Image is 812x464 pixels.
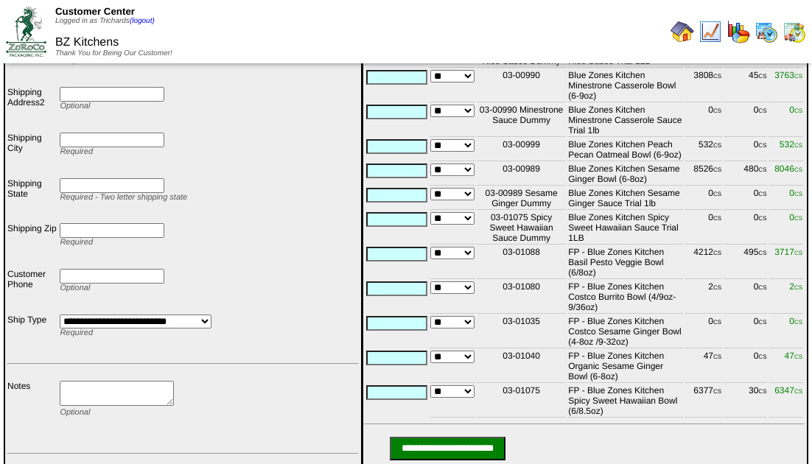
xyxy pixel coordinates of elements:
[758,166,766,173] span: CS
[7,177,57,222] td: Shipping State
[794,388,802,395] span: CS
[60,284,90,292] span: Optional
[7,132,57,176] td: Shipping City
[713,215,721,222] span: CS
[789,316,802,326] span: 0
[7,268,57,312] td: Customer Phone
[477,104,566,137] td: 03-00990 Minestrone Sauce Dummy
[477,211,566,245] td: 03-01075 Spicy Sweet Hawaiian Sauce Dummy
[758,73,766,80] span: CS
[758,142,766,149] span: CS
[60,238,93,247] span: Required
[724,384,767,418] td: 30
[794,319,802,326] span: CS
[685,315,722,348] td: 0
[758,250,766,256] span: CS
[567,315,683,348] td: FP - Blue Zones Kitchen Costco Sesame Ginger Bowl (4-8oz /9-32oz)
[713,191,721,197] span: CS
[567,246,683,279] td: FP - Blue Zones Kitchen Basil Pesto Veggie Bowl (6/8oz)
[794,215,802,222] span: CS
[477,69,566,102] td: 03-00990
[774,247,802,257] span: 3717
[567,281,683,314] td: FP - Blue Zones Kitchen Costco Burrito Bowl (4/9oz-9/36oz)
[477,246,566,279] td: 03-01088
[60,328,93,337] span: Required
[685,350,722,383] td: 47
[567,138,683,161] td: Blue Zones Kitchen Peach Pecan Oatmeal Bowl (6-9oz)
[477,187,566,210] td: 03-00989 Sesame Ginger Dummy
[758,215,766,222] span: CS
[783,20,806,43] img: calendarinout.gif
[685,104,722,137] td: 0
[685,281,722,314] td: 2
[727,20,750,43] img: graph.gif
[6,7,46,56] img: ZoRoCo_Logo(Green%26Foil)%20jpg.webp
[789,105,802,115] span: 0
[60,193,187,202] span: Required - Two letter shipping state
[713,284,721,291] span: CS
[724,138,767,161] td: 0
[713,388,721,395] span: CS
[794,191,802,197] span: CS
[477,315,566,348] td: 03-01035
[713,250,721,256] span: CS
[567,350,683,383] td: FP - Blue Zones Kitchen Organic Sesame Ginger Bowl (6-8oz)
[477,163,566,186] td: 03-00989
[477,384,566,418] td: 03-01075
[794,108,802,114] span: CS
[7,86,57,130] td: Shipping Address2
[60,147,93,156] span: Required
[713,108,721,114] span: CS
[699,20,722,43] img: line_graph.gif
[7,314,57,356] td: Ship Type
[60,408,90,417] span: Optional
[60,102,90,110] span: Optional
[477,350,566,383] td: 03-01040
[685,187,722,210] td: 0
[685,246,722,279] td: 4212
[567,69,683,102] td: Blue Zones Kitchen Minestrone Casserole Bowl (6-9oz)
[55,6,135,17] span: Customer Center
[774,164,802,174] span: 8046
[794,142,802,149] span: CS
[758,108,766,114] span: CS
[758,354,766,360] span: CS
[7,380,57,446] td: Notes
[789,188,802,198] span: 0
[685,138,722,161] td: 532
[55,36,119,49] span: BZ Kitchens
[758,319,766,326] span: CS
[713,142,721,149] span: CS
[713,73,721,80] span: CS
[724,69,767,102] td: 45
[567,384,683,418] td: FP - Blue Zones Kitchen Spicy Sweet Hawaiian Bowl (6/8.5oz)
[794,284,802,291] span: CS
[55,49,172,57] span: Thank You for Being Our Customer!
[774,70,802,80] span: 3763
[477,281,566,314] td: 03-01080
[55,17,155,25] span: Logged in as Trichards
[567,187,683,210] td: Blue Zones Kitchen Sesame Ginger Sauce Trial 1lb
[724,163,767,186] td: 480
[794,73,802,80] span: CS
[774,385,802,396] span: 6347
[685,384,722,418] td: 6377
[724,104,767,137] td: 0
[130,17,155,25] a: (logout)
[724,350,767,383] td: 0
[567,104,683,137] td: Blue Zones Kitchen Minestrone Casserole Sauce Trial 1lb
[794,166,802,173] span: CS
[780,139,802,150] span: 532
[755,20,778,43] img: calendarprod.gif
[477,138,566,161] td: 03-00999
[713,166,721,173] span: CS
[724,187,767,210] td: 0
[724,315,767,348] td: 0
[671,20,694,43] img: home.gif
[794,250,802,256] span: CS
[7,222,57,267] td: Shipping Zip
[713,319,721,326] span: CS
[567,163,683,186] td: Blue Zones Kitchen Sesame Ginger Bowl (6-8oz)
[789,212,802,222] span: 0
[758,388,766,395] span: CS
